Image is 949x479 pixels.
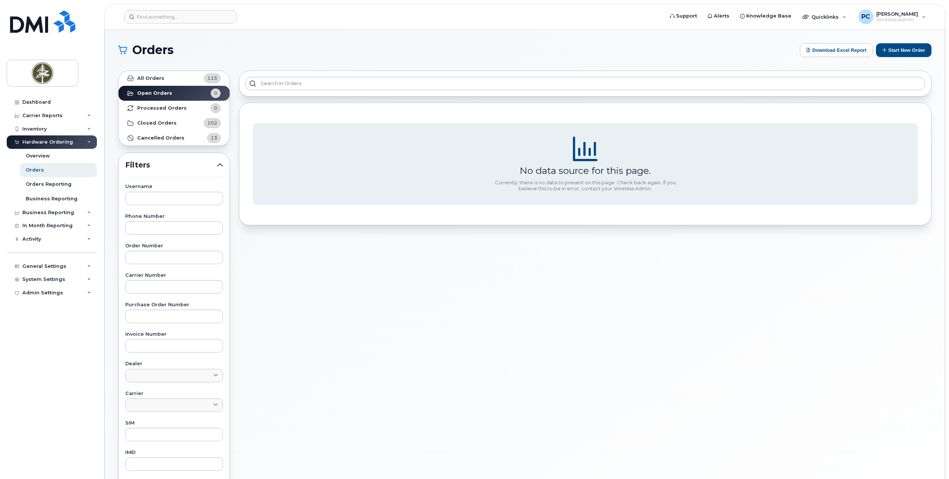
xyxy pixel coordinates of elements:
[125,184,223,189] label: Username
[137,75,164,81] strong: All Orders
[207,75,217,82] span: 115
[137,90,172,96] strong: Open Orders
[214,104,217,112] span: 0
[125,303,223,307] label: Purchase Order Number
[125,361,223,366] label: Dealer
[245,77,925,90] input: Search in orders
[125,214,223,219] label: Phone Number
[125,421,223,426] label: SIM
[119,101,230,116] a: Processed Orders0
[800,43,873,57] button: Download Excel Report
[211,134,217,141] span: 13
[876,43,931,57] button: Start New Order
[125,160,217,170] span: Filters
[207,119,217,126] span: 102
[492,180,678,191] div: Currently, there is no data to present on this page. Check back again. If you believe this to be ...
[137,105,187,111] strong: Processed Orders
[137,120,177,126] strong: Closed Orders
[125,244,223,248] label: Order Number
[119,86,230,101] a: Open Orders0
[125,450,223,455] label: IMEI
[119,71,230,86] a: All Orders115
[125,332,223,337] label: Invoice Number
[132,44,174,56] span: Orders
[119,131,230,145] a: Cancelled Orders13
[214,90,217,97] span: 0
[520,165,651,176] div: No data source for this page.
[125,391,223,396] label: Carrier
[125,273,223,278] label: Carrier Number
[119,116,230,131] a: Closed Orders102
[137,135,185,141] strong: Cancelled Orders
